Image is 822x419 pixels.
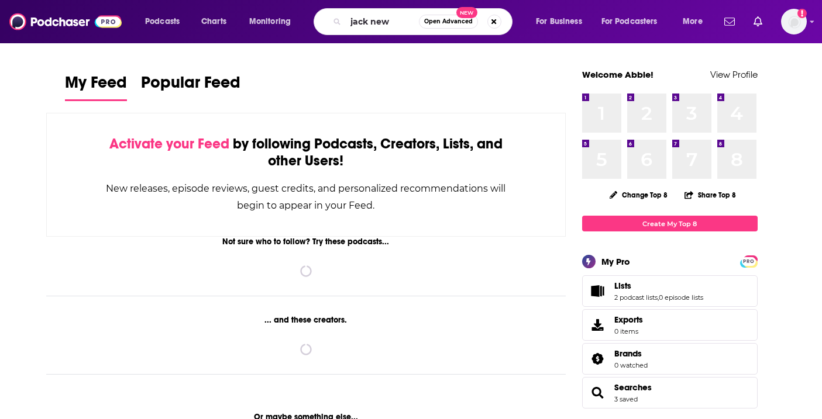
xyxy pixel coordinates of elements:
span: Podcasts [145,13,180,30]
button: open menu [675,12,717,31]
span: 0 items [614,327,643,335]
a: Popular Feed [141,72,240,101]
button: Open AdvancedNew [419,15,478,29]
span: More [683,13,703,30]
span: Activate your Feed [109,135,229,153]
a: My Feed [65,72,127,101]
span: Lists [582,275,758,307]
button: Change Top 8 [603,188,675,202]
span: Logged in as abbie.hatfield [781,9,807,34]
img: Podchaser - Follow, Share and Rate Podcasts [9,11,122,33]
span: Exports [614,314,643,325]
a: 0 watched [614,361,648,369]
button: open menu [528,12,597,31]
span: Exports [586,317,610,333]
div: Not sure who to follow? Try these podcasts... [46,237,566,247]
a: Create My Top 8 [582,216,758,231]
span: , [658,293,659,302]
span: Monitoring [249,13,291,30]
a: Brands [586,351,610,367]
div: ... and these creators. [46,315,566,325]
a: Show notifications dropdown [720,12,740,32]
a: Show notifications dropdown [749,12,767,32]
a: Charts [194,12,233,31]
div: by following Podcasts, Creators, Lists, and other Users! [105,136,507,169]
div: My Pro [601,256,630,267]
button: open menu [241,12,306,31]
span: For Podcasters [601,13,658,30]
div: New releases, episode reviews, guest credits, and personalized recommendations will begin to appe... [105,180,507,214]
a: Searches [586,385,610,401]
span: PRO [742,257,756,266]
button: Show profile menu [781,9,807,34]
button: open menu [594,12,675,31]
button: Share Top 8 [684,183,737,206]
a: 0 episode lists [659,293,703,302]
span: My Feed [65,72,127,99]
span: Lists [614,281,631,291]
a: PRO [742,257,756,265]
span: Open Advanced [424,19,473,25]
img: User Profile [781,9,807,34]
a: Welcome Abbie! [582,69,654,80]
a: 3 saved [614,395,638,403]
span: Brands [614,348,642,359]
a: Searches [614,382,652,393]
span: Popular Feed [141,72,240,99]
span: Charts [201,13,226,30]
input: Search podcasts, credits, & more... [346,12,419,31]
a: Brands [614,348,648,359]
span: For Business [536,13,582,30]
a: 2 podcast lists [614,293,658,302]
a: Exports [582,309,758,341]
a: Lists [614,281,703,291]
span: Brands [582,343,758,375]
button: open menu [137,12,195,31]
svg: Add a profile image [797,9,807,18]
a: Lists [586,283,610,299]
span: Searches [582,377,758,408]
a: View Profile [710,69,758,80]
span: New [456,7,477,18]
div: Search podcasts, credits, & more... [325,8,524,35]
